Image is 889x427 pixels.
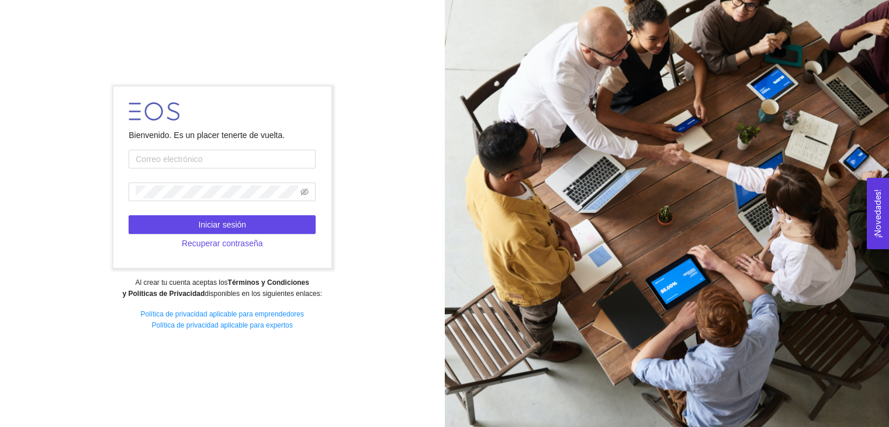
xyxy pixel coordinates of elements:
[129,215,316,234] button: Iniciar sesión
[152,321,293,329] a: Política de privacidad aplicable para expertos
[129,102,179,120] img: LOGO
[122,278,309,298] strong: Términos y Condiciones y Políticas de Privacidad
[140,310,304,318] a: Política de privacidad aplicable para emprendedores
[182,237,263,250] span: Recuperar contraseña
[867,178,889,249] button: Open Feedback Widget
[300,188,309,196] span: eye-invisible
[8,277,437,299] div: Al crear tu cuenta aceptas los disponibles en los siguientes enlaces:
[129,234,316,253] button: Recuperar contraseña
[198,218,246,231] span: Iniciar sesión
[129,150,316,168] input: Correo electrónico
[129,239,316,248] a: Recuperar contraseña
[129,129,316,142] div: Bienvenido. Es un placer tenerte de vuelta.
